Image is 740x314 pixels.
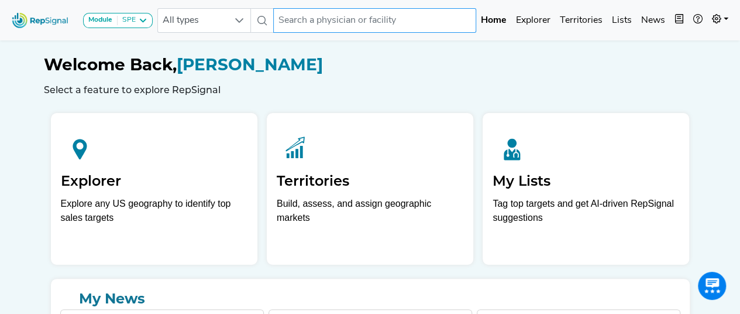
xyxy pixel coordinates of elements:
[44,54,177,74] span: Welcome Back,
[511,9,555,32] a: Explorer
[118,16,136,25] div: SPE
[636,9,670,32] a: News
[555,9,607,32] a: Territories
[267,113,473,265] a: TerritoriesBuild, assess, and assign geographic markets
[607,9,636,32] a: Lists
[476,9,511,32] a: Home
[670,9,689,32] button: Intel Book
[493,197,679,231] p: Tag top targets and get AI-driven RepSignal suggestions
[51,113,257,265] a: ExplorerExplore any US geography to identify top sales targets
[277,197,463,231] p: Build, assess, and assign geographic markets
[88,16,112,23] strong: Module
[44,84,697,95] h6: Select a feature to explore RepSignal
[61,197,247,225] div: Explore any US geography to identify top sales targets
[60,288,680,309] a: My News
[83,13,153,28] button: ModuleSPE
[493,173,679,190] h2: My Lists
[273,8,476,33] input: Search a physician or facility
[483,113,689,265] a: My ListsTag top targets and get AI-driven RepSignal suggestions
[277,173,463,190] h2: Territories
[44,55,697,75] h1: [PERSON_NAME]
[158,9,228,32] span: All types
[61,173,247,190] h2: Explorer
